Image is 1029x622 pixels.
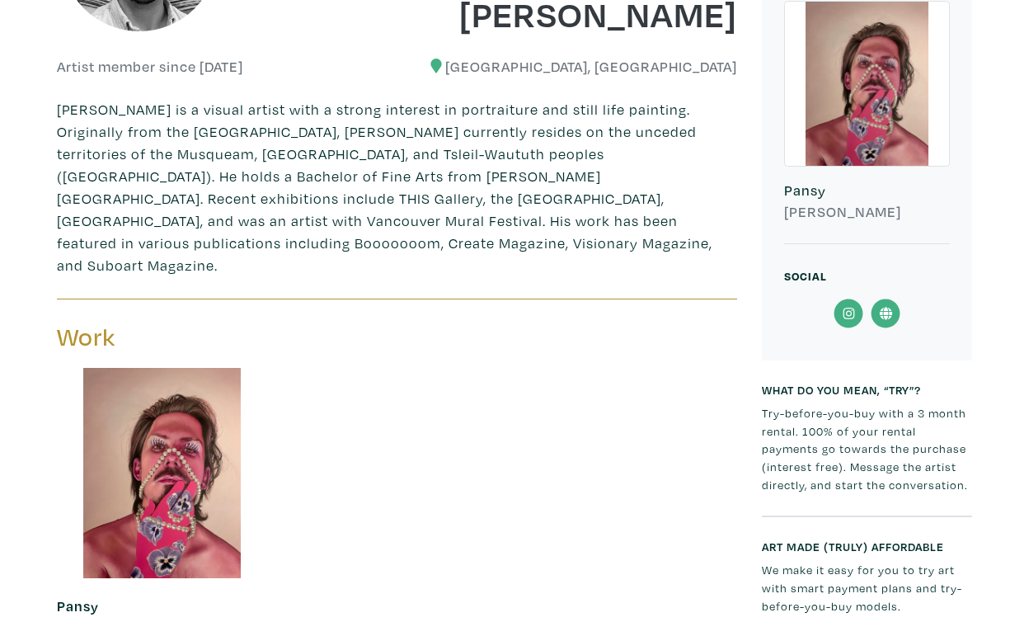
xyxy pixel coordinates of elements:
p: [PERSON_NAME] is a visual artist with a strong interest in portraiture and still life painting. O... [57,98,737,276]
a: Pansy [57,596,99,615]
a: Pansy [PERSON_NAME] [784,1,950,244]
h6: Pansy [784,181,950,200]
h6: Artist member since [DATE] [57,58,243,76]
h6: [PERSON_NAME] [784,203,950,221]
p: Try-before-you-buy with a 3 month rental. 100% of your rental payments go towards the purchase (i... [762,404,972,493]
p: We make it easy for you to try art with smart payment plans and try-before-you-buy models. [762,561,972,615]
small: Social [784,268,827,284]
h6: [GEOGRAPHIC_DATA], [GEOGRAPHIC_DATA] [410,58,738,76]
h6: Art made (truly) affordable [762,540,972,554]
h3: Work [57,322,385,353]
h6: What do you mean, “try”? [762,383,972,397]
